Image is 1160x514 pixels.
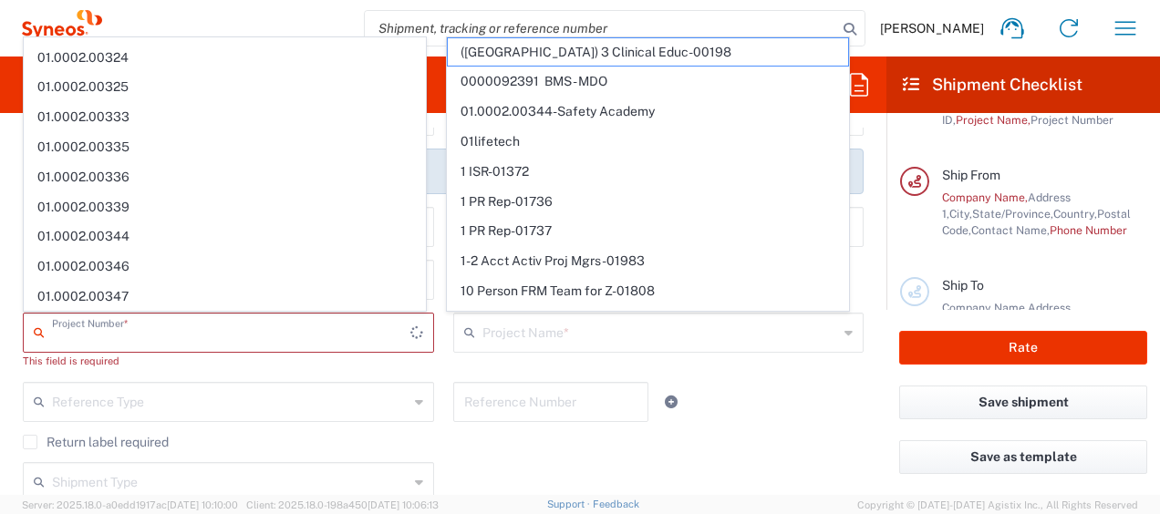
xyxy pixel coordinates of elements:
[25,193,425,221] span: 01.0002.00339
[903,74,1082,96] h2: Shipment Checklist
[1050,223,1127,237] span: Phone Number
[899,385,1147,419] button: Save shipment
[448,277,848,305] span: 10 Person FRM Team for Z-01808
[899,331,1147,365] button: Rate
[1031,113,1113,127] span: Project Number
[899,440,1147,474] button: Save as template
[25,252,425,281] span: 01.0002.00346
[547,499,593,509] a: Support
[167,499,238,510] span: [DATE] 10:10:00
[448,188,848,216] span: 1 PR Rep-01736
[25,133,425,161] span: 01.0002.00335
[880,20,984,36] span: [PERSON_NAME]
[25,222,425,251] span: 01.0002.00344
[949,207,972,221] span: City,
[972,207,1053,221] span: State/Province,
[22,499,238,510] span: Server: 2025.18.0-a0edd1917ac
[1053,207,1097,221] span: Country,
[448,307,848,335] span: 10 person rebadge-01344
[448,158,848,186] span: 1 ISR-01372
[25,103,425,131] span: 01.0002.00333
[23,353,434,369] div: This field is required
[942,190,1028,204] span: Company Name,
[448,247,848,275] span: 1-2 Acct Activ Proj Mgrs-01983
[448,217,848,245] span: 1 PR Rep-01737
[246,499,439,510] span: Client: 2025.18.0-198a450
[658,389,684,415] a: Add Reference
[365,11,837,46] input: Shipment, tracking or reference number
[857,497,1138,513] span: Copyright © [DATE]-[DATE] Agistix Inc., All Rights Reserved
[593,499,639,509] a: Feedback
[22,74,231,96] h2: Desktop Shipment Request
[25,283,425,311] span: 01.0002.00347
[448,128,848,156] span: 01lifetech
[942,168,1000,182] span: Ship From
[25,163,425,191] span: 01.0002.00336
[942,301,1028,314] span: Company Name,
[971,223,1050,237] span: Contact Name,
[942,278,984,293] span: Ship To
[956,113,1031,127] span: Project Name,
[23,435,169,449] label: Return label required
[368,499,439,510] span: [DATE] 10:06:13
